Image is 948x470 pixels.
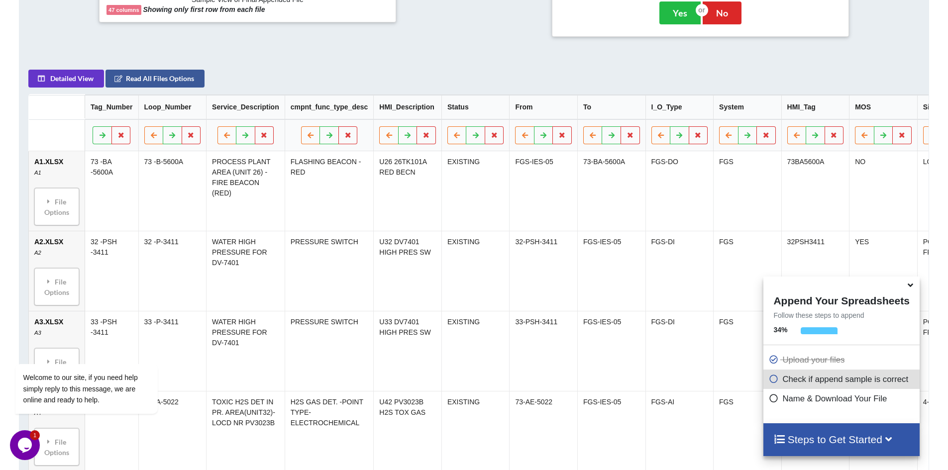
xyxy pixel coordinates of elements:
[713,311,781,391] td: FGS
[285,151,374,231] td: FLASHING BEACON - RED
[645,311,714,391] td: FGS-DI
[108,7,139,13] b: 47 columns
[85,231,138,311] td: 32 -PSH -3411
[374,151,442,231] td: U26 26TK101A RED BECN
[768,373,917,385] p: Check if append sample is correct
[441,231,510,311] td: EXISTING
[374,95,442,119] th: HMI_Description
[645,95,714,119] th: I_O_Type
[143,5,265,13] b: Showing only first row from each file
[768,392,917,405] p: Name & Download Your File
[29,231,85,311] td: A2.XLSX
[849,151,918,231] td: NO
[510,311,578,391] td: 33-PSH-3411
[374,231,442,311] td: U32 DV7401 HIGH PRES SW
[34,170,41,176] i: A1
[285,95,374,119] th: cmpnt_func_type_desc
[37,271,76,302] div: File Options
[206,95,285,119] th: Service_Description
[773,326,787,334] b: 34 %
[781,231,849,311] td: 32PSH3411
[285,231,374,311] td: PRESSURE SWITCH
[645,151,714,231] td: FGS-DO
[713,231,781,311] td: FGS
[85,95,138,119] th: Tag_Number
[28,70,104,88] button: Detailed View
[374,311,442,391] td: U33 DV7401 HIGH PRES SW
[703,1,741,24] button: No
[763,292,919,307] h4: Append Your Spreadsheets
[577,231,645,311] td: FGS-IES-05
[85,151,138,231] td: 73 -BA -5600A
[138,95,207,119] th: Loop_Number
[206,231,285,311] td: WATER HIGH PRESSURE FOR DV-7401
[138,231,207,311] td: 32 -P-3411
[138,151,207,231] td: 73 -B-5600A
[29,151,85,231] td: A1.XLSX
[441,95,510,119] th: Status
[206,151,285,231] td: PROCESS PLANT AREA (UNIT 26) - FIRE BEACON (RED)
[781,95,849,119] th: HMI_Tag
[713,95,781,119] th: System
[781,151,849,231] td: 73BA5600A
[285,311,374,391] td: PRESSURE SWITCH
[763,310,919,320] p: Follow these steps to append
[34,250,41,256] i: A2
[577,151,645,231] td: 73-BA-5600A
[10,274,189,425] iframe: chat widget
[659,1,701,24] button: Yes
[10,430,42,460] iframe: chat widget
[105,70,205,88] button: Read All Files Options
[206,311,285,391] td: WATER HIGH PRESSURE FOR DV-7401
[713,151,781,231] td: FGS
[773,433,909,446] h4: Steps to Get Started
[37,431,76,463] div: File Options
[510,95,578,119] th: From
[849,95,918,119] th: MOS
[510,151,578,231] td: FGS-IES-05
[768,354,917,366] p: Upload your files
[37,191,76,222] div: File Options
[510,231,578,311] td: 32-PSH-3411
[441,311,510,391] td: EXISTING
[577,95,645,119] th: To
[441,151,510,231] td: EXISTING
[849,231,918,311] td: YES
[645,231,714,311] td: FGS-DI
[577,311,645,391] td: FGS-IES-05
